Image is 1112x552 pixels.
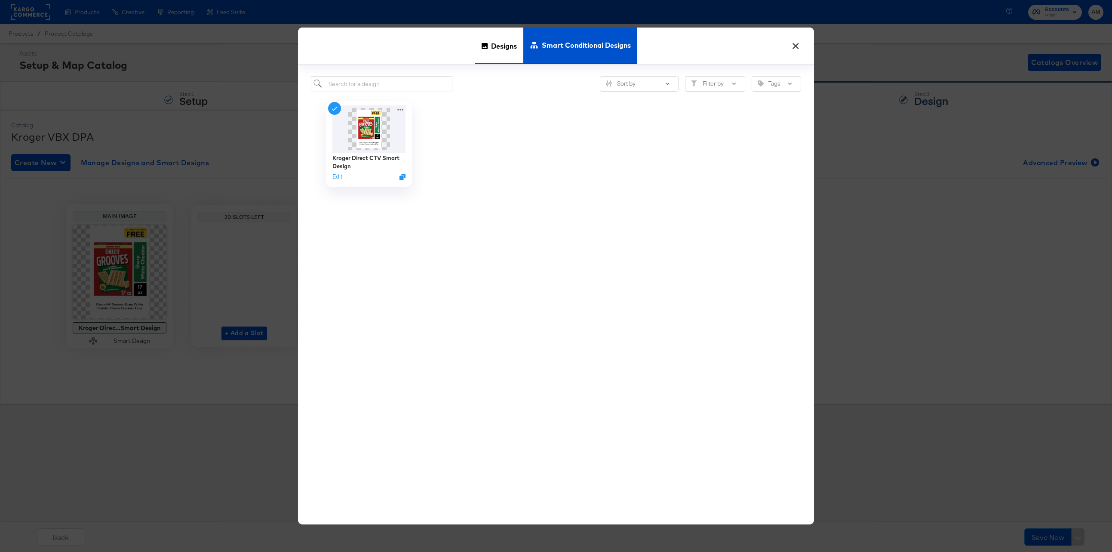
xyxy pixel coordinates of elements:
svg: Duplicate [399,173,405,179]
button: FilterFilter by [685,76,745,92]
button: × [788,36,803,52]
svg: Filter [691,80,697,86]
button: SlidersSort by [600,76,679,92]
span: Designs [491,27,517,65]
span: Smart Conditional Designs [542,26,631,64]
img: nMsV5FuybxrjVtqhtp5AFA.png [332,105,405,153]
svg: Sliders [606,80,612,86]
button: TagTags [752,76,801,92]
input: Search for a design [311,76,452,92]
div: Kroger Direct CTV Smart DesignEditDuplicate [326,101,412,187]
div: Kroger Direct CTV Smart Design [332,154,405,170]
button: Edit [332,173,342,181]
svg: Tag [758,80,764,86]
